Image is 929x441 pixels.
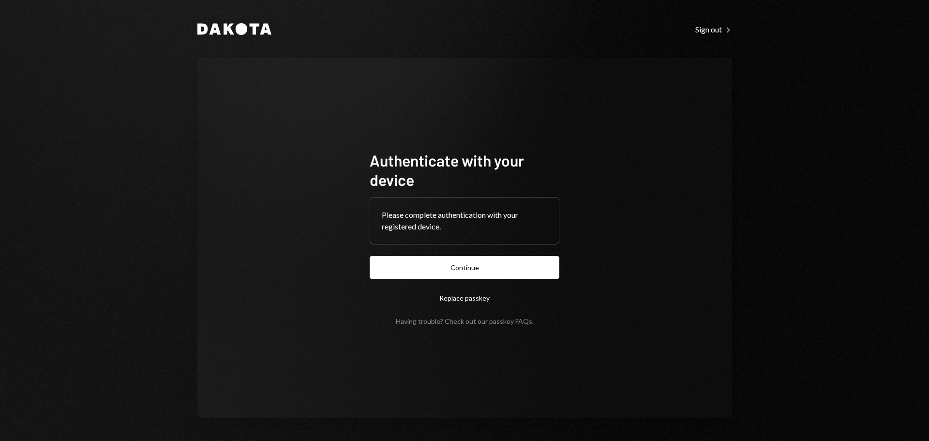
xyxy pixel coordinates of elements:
[370,287,559,309] button: Replace passkey
[382,209,547,232] div: Please complete authentication with your registered device.
[695,24,732,34] a: Sign out
[370,256,559,279] button: Continue
[396,317,534,325] div: Having trouble? Check out our .
[489,317,532,326] a: passkey FAQs
[695,25,732,34] div: Sign out
[370,151,559,189] h1: Authenticate with your device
